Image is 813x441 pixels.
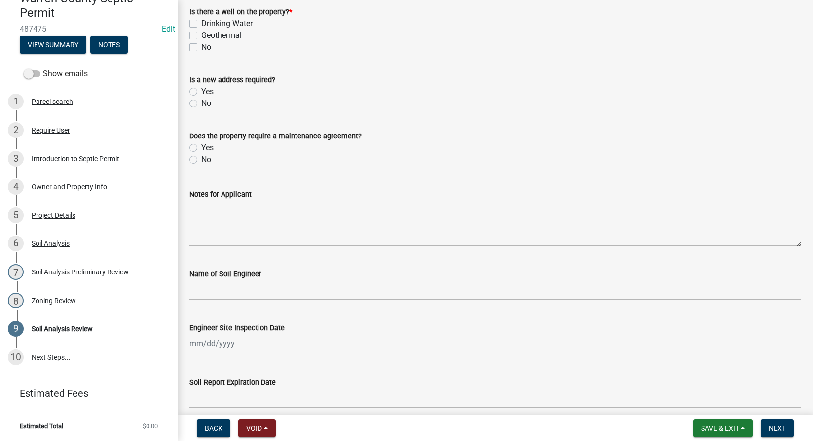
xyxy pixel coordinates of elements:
[189,271,261,278] label: Name of Soil Engineer
[201,86,214,98] label: Yes
[189,191,252,198] label: Notes for Applicant
[20,24,158,34] span: 487475
[32,127,70,134] div: Require User
[8,207,24,223] div: 5
[761,419,794,437] button: Next
[32,155,119,162] div: Introduction to Septic Permit
[8,321,24,337] div: 9
[32,183,107,190] div: Owner and Property Info
[8,151,24,167] div: 3
[189,334,280,354] input: mm/dd/yyyy
[8,122,24,138] div: 2
[8,349,24,365] div: 10
[201,18,253,30] label: Drinking Water
[8,383,162,403] a: Estimated Fees
[701,424,739,432] span: Save & Exit
[90,41,128,49] wm-modal-confirm: Notes
[238,419,276,437] button: Void
[32,240,70,247] div: Soil Analysis
[20,423,63,429] span: Estimated Total
[32,325,93,332] div: Soil Analysis Review
[693,419,753,437] button: Save & Exit
[8,179,24,195] div: 4
[90,36,128,54] button: Notes
[201,154,211,166] label: No
[201,30,242,41] label: Geothermal
[143,423,158,429] span: $0.00
[201,142,214,154] label: Yes
[189,133,362,140] label: Does the property require a maintenance agreement?
[20,36,86,54] button: View Summary
[769,424,786,432] span: Next
[8,94,24,109] div: 1
[24,68,88,80] label: Show emails
[189,77,275,84] label: Is a new address required?
[8,236,24,251] div: 6
[8,264,24,280] div: 7
[32,98,73,105] div: Parcel search
[197,419,230,437] button: Back
[205,424,222,432] span: Back
[162,24,175,34] wm-modal-confirm: Edit Application Number
[246,424,262,432] span: Void
[162,24,175,34] a: Edit
[189,379,276,386] label: Soil Report Expiration Date
[32,269,129,275] div: Soil Analysis Preliminary Review
[20,41,86,49] wm-modal-confirm: Summary
[32,297,76,304] div: Zoning Review
[189,325,285,332] label: Engineer Site Inspection Date
[8,293,24,308] div: 8
[189,9,292,16] label: Is there a well on the property?
[32,212,75,219] div: Project Details
[201,41,211,53] label: No
[201,98,211,109] label: No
